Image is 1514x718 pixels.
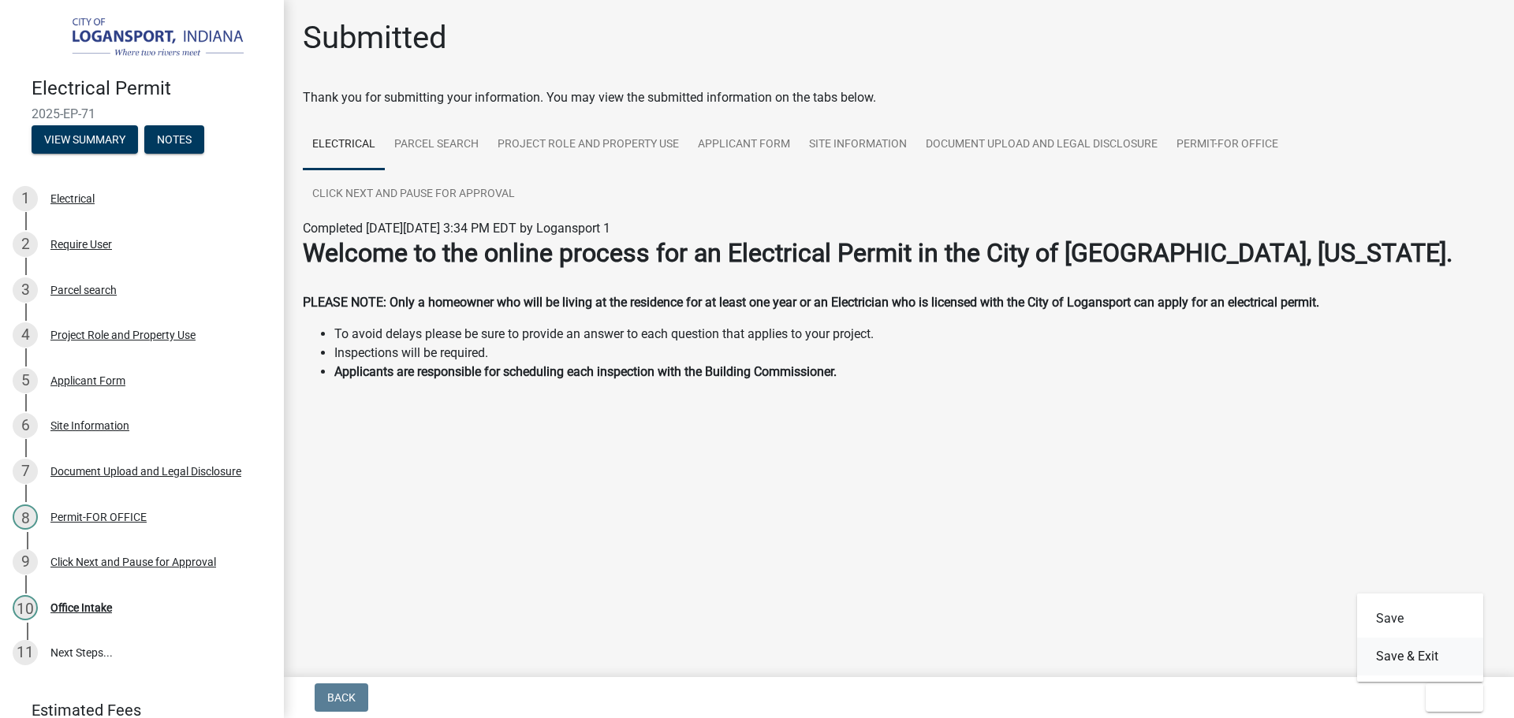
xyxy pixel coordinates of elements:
[32,134,138,147] wm-modal-confirm: Summary
[13,640,38,665] div: 11
[32,106,252,121] span: 2025-EP-71
[144,134,204,147] wm-modal-confirm: Notes
[32,77,271,100] h4: Electrical Permit
[50,375,125,386] div: Applicant Form
[50,193,95,204] div: Electrical
[1438,691,1461,704] span: Exit
[13,368,38,393] div: 5
[303,295,1319,310] strong: PLEASE NOTE: Only a homeowner who will be living at the residence for at least one year or an Ele...
[13,232,38,257] div: 2
[32,125,138,154] button: View Summary
[303,88,1495,107] div: Thank you for submitting your information. You may view the submitted information on the tabs below.
[334,344,1495,363] li: Inspections will be required.
[13,595,38,620] div: 10
[13,413,38,438] div: 6
[13,549,38,575] div: 9
[1357,638,1483,675] button: Save & Exit
[144,125,204,154] button: Notes
[800,120,916,170] a: Site Information
[688,120,800,170] a: Applicant Form
[13,277,38,303] div: 3
[1357,600,1483,638] button: Save
[1167,120,1288,170] a: Permit-FOR OFFICE
[303,19,447,57] h1: Submitted
[32,17,259,61] img: City of Logansport, Indiana
[50,239,112,250] div: Require User
[13,459,38,484] div: 7
[303,169,524,220] a: Click Next and Pause for Approval
[13,186,38,211] div: 1
[1426,683,1483,712] button: Exit
[488,120,688,170] a: Project Role and Property Use
[50,329,196,340] div: Project Role and Property Use
[50,556,216,567] div: Click Next and Pause for Approval
[315,683,368,712] button: Back
[916,120,1167,170] a: Document Upload and Legal Disclosure
[13,322,38,348] div: 4
[303,238,1452,268] strong: Welcome to the online process for an Electrical Permit in the City of [GEOGRAPHIC_DATA], [US_STATE].
[385,120,488,170] a: Parcel search
[50,466,241,477] div: Document Upload and Legal Disclosure
[50,285,117,296] div: Parcel search
[303,221,610,236] span: Completed [DATE][DATE] 3:34 PM EDT by Logansport 1
[13,504,38,530] div: 8
[327,691,356,704] span: Back
[334,325,1495,344] li: To avoid delays please be sure to provide an answer to each question that applies to your project.
[334,364,837,379] strong: Applicants are responsible for scheduling each inspection with the Building Commissioner.
[50,512,147,523] div: Permit-FOR OFFICE
[50,602,112,613] div: Office Intake
[1357,593,1483,682] div: Exit
[50,420,129,431] div: Site Information
[303,120,385,170] a: Electrical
